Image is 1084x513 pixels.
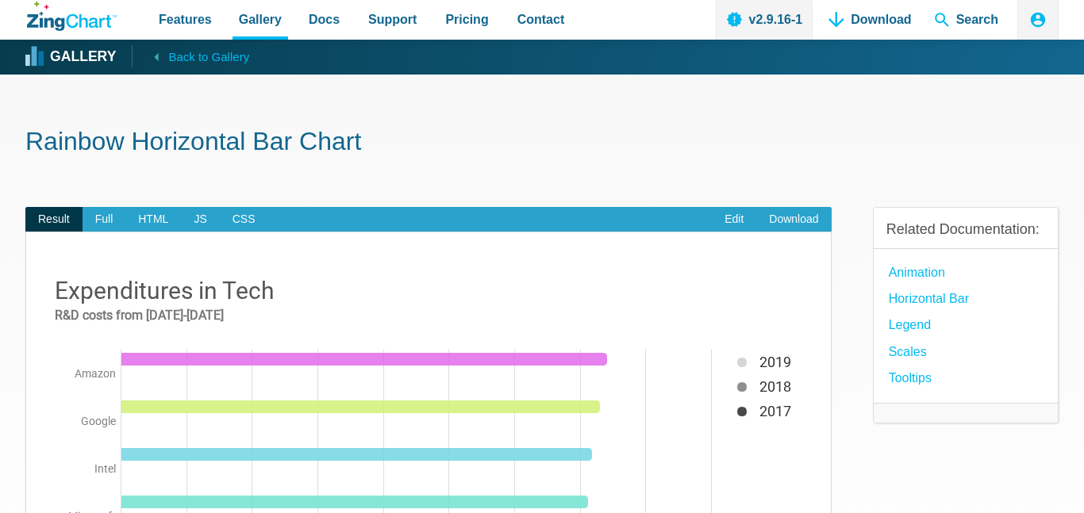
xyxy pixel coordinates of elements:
[445,9,488,30] span: Pricing
[27,45,116,69] a: Gallery
[368,9,417,30] span: Support
[132,45,249,67] a: Back to Gallery
[756,207,831,232] a: Download
[83,207,126,232] span: Full
[159,9,212,30] span: Features
[889,341,927,362] a: Scales
[220,207,268,232] span: CSS
[25,207,83,232] span: Result
[239,9,282,30] span: Gallery
[168,47,249,67] span: Back to Gallery
[25,125,1059,161] h1: Rainbow Horizontal Bar Chart
[889,367,932,389] a: Tooltips
[27,2,117,31] a: ZingChart Logo. Click to return to the homepage
[517,9,565,30] span: Contact
[712,207,756,232] a: Edit
[889,262,945,283] a: Animation
[886,220,1045,239] h3: Related Documentation:
[309,9,340,30] span: Docs
[125,207,181,232] span: HTML
[181,207,219,232] span: JS
[50,50,116,64] strong: Gallery
[889,314,931,335] a: Legend
[889,288,969,309] a: Horizontal Bar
